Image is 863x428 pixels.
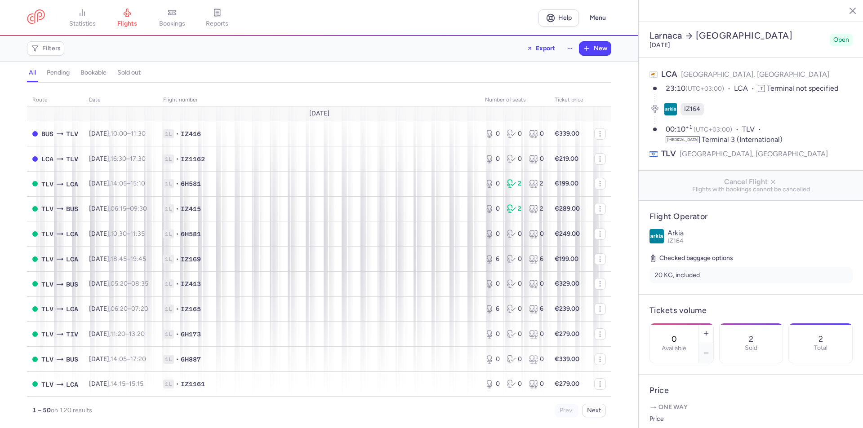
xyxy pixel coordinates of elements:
[41,204,53,214] span: TLV
[662,345,686,352] label: Available
[181,355,201,364] span: 6H887
[41,129,53,139] span: BUS
[485,204,500,213] div: 0
[507,304,522,313] div: 0
[485,304,500,313] div: 6
[163,179,174,188] span: 1L
[666,136,700,143] span: [MEDICAL_DATA]
[480,93,549,107] th: number of seats
[181,255,201,264] span: IZ169
[680,148,828,159] span: [GEOGRAPHIC_DATA], [GEOGRAPHIC_DATA]
[66,229,78,239] span: LCA
[111,380,125,388] time: 14:15
[666,125,694,133] time: 00:10
[27,42,64,55] button: Filters
[89,205,147,212] span: [DATE],
[150,8,195,28] a: bookings
[66,204,78,214] span: BUS
[181,204,201,213] span: IZ415
[649,229,664,243] img: Arkia logo
[41,304,53,314] span: TLV
[131,130,146,137] time: 11:30
[833,35,849,44] span: Open
[111,330,125,338] time: 11:20
[529,255,544,264] div: 6
[667,229,853,237] p: Arkia
[507,255,522,264] div: 0
[507,279,522,288] div: 0
[89,155,146,163] span: [DATE],
[66,329,78,339] span: TIV
[529,204,544,213] div: 2
[89,180,145,187] span: [DATE],
[111,305,148,313] span: –
[485,229,500,238] div: 0
[681,70,829,79] span: [GEOGRAPHIC_DATA], [GEOGRAPHIC_DATA]
[47,69,70,77] h4: pending
[667,237,684,245] span: IZ164
[529,304,544,313] div: 6
[685,85,724,93] span: (UTC+03:00)
[163,229,174,238] span: 1L
[163,204,174,213] span: 1L
[111,130,146,137] span: –
[819,335,823,344] p: 2
[163,330,174,339] span: 1L
[507,154,522,163] div: 0
[649,403,853,412] p: One way
[649,414,748,424] label: Price
[555,305,579,313] strong: €239.00
[582,404,606,417] button: Next
[105,8,150,28] a: flights
[111,255,127,263] time: 18:45
[66,354,78,364] span: BUS
[181,229,201,238] span: 6H581
[176,229,179,238] span: •
[181,129,201,138] span: IZ416
[89,305,148,313] span: [DATE],
[694,126,732,133] span: (UTC+03:00)
[163,255,174,264] span: 1L
[485,129,500,138] div: 0
[111,205,126,212] time: 06:15
[89,255,146,263] span: [DATE],
[111,130,127,137] time: 10:00
[529,154,544,163] div: 0
[89,330,145,338] span: [DATE],
[131,280,148,287] time: 08:35
[745,344,757,352] p: Sold
[555,380,579,388] strong: €279.00
[66,154,78,164] span: TLV
[520,41,561,56] button: Export
[66,304,78,314] span: LCA
[176,179,179,188] span: •
[130,255,146,263] time: 19:45
[555,404,578,417] button: Prev.
[555,180,578,187] strong: €199.00
[42,45,61,52] span: Filters
[111,255,146,263] span: –
[181,279,201,288] span: IZ413
[594,45,607,52] span: New
[51,406,92,414] span: on 120 results
[41,229,53,239] span: TLV
[507,179,522,188] div: 2
[685,124,693,130] sup: +1
[555,280,579,287] strong: €329.00
[485,379,500,388] div: 0
[41,154,53,164] span: LCA
[684,105,700,114] span: IZ164
[555,205,580,212] strong: €289.00
[649,253,853,264] h5: Checked baggage options
[130,230,145,238] time: 11:35
[111,155,146,163] span: –
[111,230,145,238] span: –
[41,329,53,339] span: TLV
[163,279,174,288] span: 1L
[80,69,107,77] h4: bookable
[485,355,500,364] div: 0
[555,355,579,363] strong: €339.00
[29,69,36,77] h4: all
[66,129,78,139] span: TLV
[89,130,146,137] span: [DATE],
